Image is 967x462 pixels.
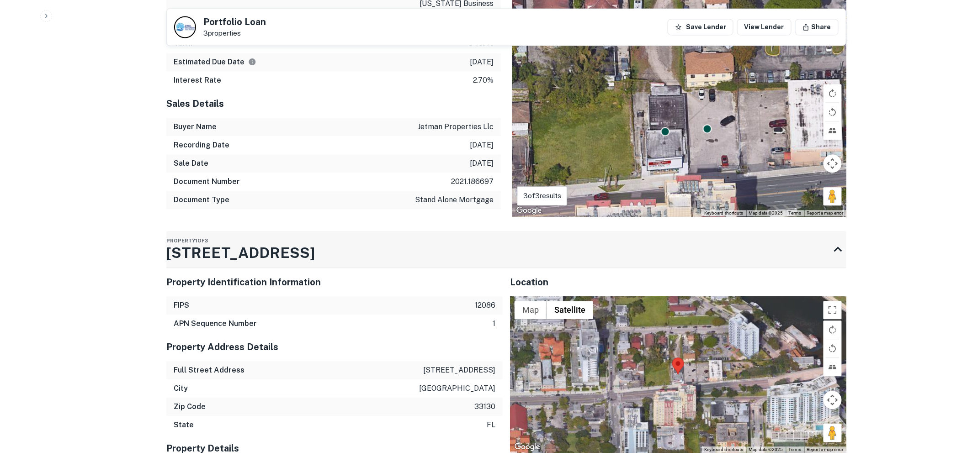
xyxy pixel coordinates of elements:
[514,205,544,216] img: Google
[174,383,188,394] h6: City
[418,121,494,132] p: jetman properties llc
[166,97,501,110] h5: Sales Details
[473,75,494,86] p: 2.70%
[523,190,561,201] p: 3 of 3 results
[174,140,229,151] h6: Recording Date
[166,340,503,354] h5: Property Address Details
[824,103,842,121] button: Rotate map counterclockwise
[174,420,194,430] h6: State
[174,158,208,169] h6: Sale Date
[921,389,967,433] iframe: Chat Widget
[824,187,842,205] button: Drag Pegman onto the map to open Street View
[493,318,495,329] p: 1
[824,320,842,339] button: Rotate map clockwise
[510,275,846,289] h5: Location
[415,194,494,205] p: stand alone mortgage
[174,57,256,68] h6: Estimated Due Date
[166,231,846,268] div: Property1of3[STREET_ADDRESS]
[824,391,842,409] button: Map camera controls
[824,154,842,173] button: Map camera controls
[174,176,240,187] h6: Document Number
[203,17,266,26] h5: Portfolio Loan
[749,210,783,215] span: Map data ©2025
[737,19,792,35] a: View Lender
[824,424,842,442] button: Drag Pegman onto the map to open Street View
[515,301,547,319] button: Show street map
[824,358,842,376] button: Tilt map
[514,205,544,216] a: Open this area in Google Maps (opens a new window)
[174,401,206,412] h6: Zip Code
[547,301,593,319] button: Show satellite imagery
[470,57,494,68] p: [DATE]
[174,194,229,205] h6: Document Type
[789,447,802,452] a: Terms (opens in new tab)
[419,383,495,394] p: [GEOGRAPHIC_DATA]
[474,401,495,412] p: 33130
[824,339,842,357] button: Rotate map counterclockwise
[174,318,257,329] h6: APN Sequence Number
[423,365,495,376] p: [STREET_ADDRESS]
[824,121,842,140] button: Tilt map
[512,441,542,453] img: Google
[475,300,495,311] p: 12086
[166,275,503,289] h5: Property Identification Information
[174,121,217,132] h6: Buyer Name
[668,19,733,35] button: Save Lender
[789,210,802,215] a: Terms (opens in new tab)
[704,210,744,216] button: Keyboard shortcuts
[174,75,221,86] h6: Interest Rate
[174,365,244,376] h6: Full Street Address
[824,84,842,102] button: Rotate map clockwise
[487,420,495,430] p: fl
[451,176,494,187] p: 2021.186697
[704,446,744,453] button: Keyboard shortcuts
[795,19,839,35] button: Share
[824,301,842,319] button: Toggle fullscreen view
[174,300,189,311] h6: FIPS
[166,441,503,455] h5: Property Details
[166,242,315,264] h3: [STREET_ADDRESS]
[203,29,266,37] p: 3 properties
[470,140,494,151] p: [DATE]
[807,210,844,215] a: Report a map error
[166,238,208,243] span: Property 1 of 3
[807,447,844,452] a: Report a map error
[512,441,542,453] a: Open this area in Google Maps (opens a new window)
[248,58,256,66] svg: Estimate is based on a standard schedule for this type of loan.
[749,447,783,452] span: Map data ©2025
[470,158,494,169] p: [DATE]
